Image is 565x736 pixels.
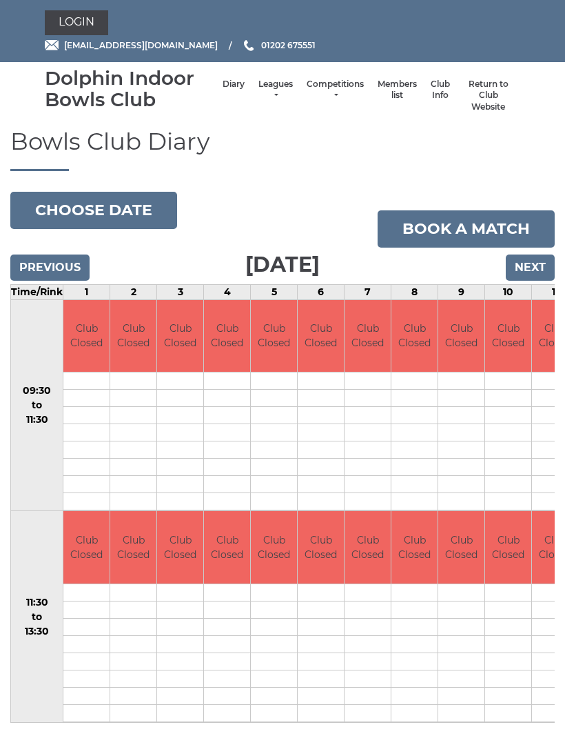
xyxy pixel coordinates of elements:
td: Club Closed [63,511,110,584]
td: Club Closed [298,511,344,584]
td: Club Closed [391,300,438,372]
td: Club Closed [204,511,250,584]
td: Time/Rink [11,284,63,299]
input: Next [506,255,555,281]
td: Club Closed [345,300,391,372]
td: Club Closed [157,300,203,372]
span: 01202 675551 [261,40,316,50]
a: Leagues [258,79,293,101]
td: 11:30 to 13:30 [11,511,63,723]
td: 5 [251,284,298,299]
div: Dolphin Indoor Bowls Club [45,68,216,110]
td: Club Closed [251,511,297,584]
td: Club Closed [110,511,156,584]
td: 4 [204,284,251,299]
a: Club Info [431,79,450,101]
a: Return to Club Website [464,79,513,113]
td: 7 [345,284,391,299]
td: Club Closed [438,300,484,372]
a: Book a match [378,210,555,248]
td: 9 [438,284,485,299]
td: Club Closed [298,300,344,372]
input: Previous [10,255,90,281]
td: 3 [157,284,204,299]
a: Phone us 01202 675551 [242,39,316,52]
td: Club Closed [485,511,531,584]
td: 10 [485,284,532,299]
a: Diary [223,79,245,90]
td: 1 [63,284,110,299]
td: 09:30 to 11:30 [11,299,63,511]
td: Club Closed [157,511,203,584]
td: Club Closed [110,300,156,372]
td: Club Closed [438,511,484,584]
td: 8 [391,284,438,299]
a: Email [EMAIL_ADDRESS][DOMAIN_NAME] [45,39,218,52]
td: 2 [110,284,157,299]
td: 6 [298,284,345,299]
td: Club Closed [204,300,250,372]
a: Login [45,10,108,35]
td: Club Closed [63,300,110,372]
button: Choose date [10,192,177,229]
img: Email [45,40,59,50]
img: Phone us [244,40,254,51]
td: Club Closed [391,511,438,584]
span: [EMAIL_ADDRESS][DOMAIN_NAME] [64,40,218,50]
td: Club Closed [251,300,297,372]
td: Club Closed [345,511,391,584]
a: Competitions [307,79,364,101]
td: Club Closed [485,300,531,372]
a: Members list [378,79,417,101]
h1: Bowls Club Diary [10,129,555,170]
